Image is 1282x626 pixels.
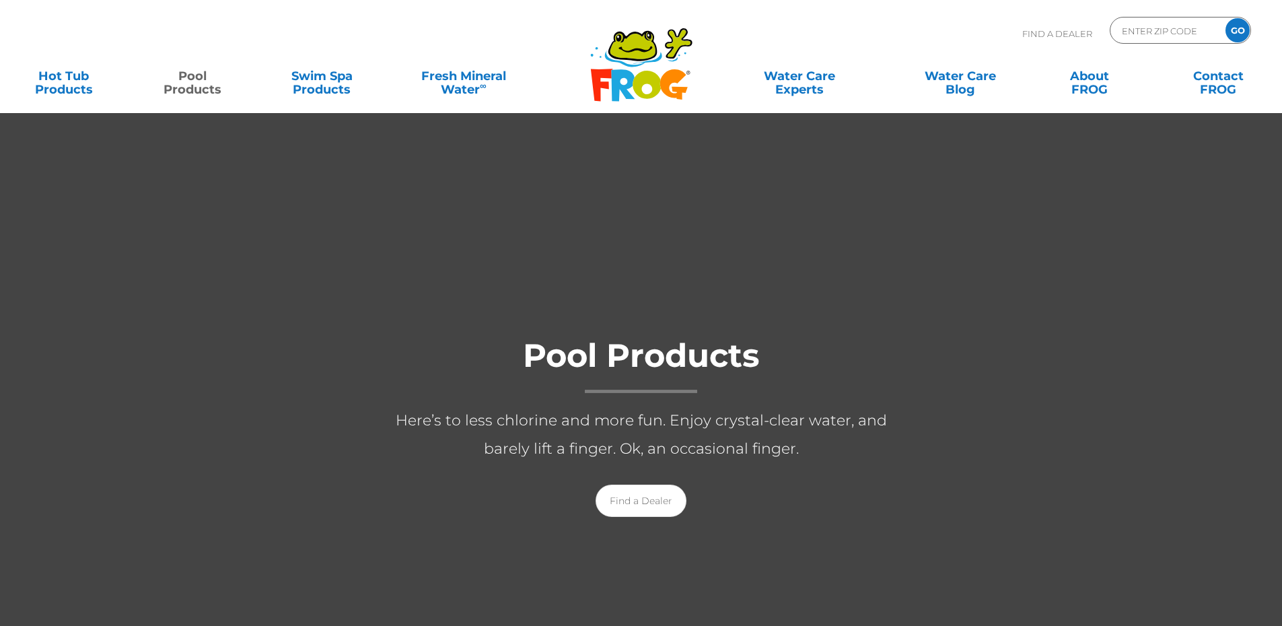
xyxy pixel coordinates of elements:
[1225,18,1250,42] input: GO
[1120,21,1211,40] input: Zip Code Form
[480,80,487,91] sup: ∞
[272,63,372,90] a: Swim SpaProducts
[372,407,911,463] p: Here’s to less chlorine and more fun. Enjoy crystal-clear water, and barely lift a finger. Ok, an...
[1168,63,1269,90] a: ContactFROG
[372,338,911,393] h1: Pool Products
[13,63,114,90] a: Hot TubProducts
[1039,63,1139,90] a: AboutFROG
[143,63,243,90] a: PoolProducts
[718,63,881,90] a: Water CareExperts
[596,485,686,517] a: Find a Dealer
[400,63,526,90] a: Fresh MineralWater∞
[910,63,1010,90] a: Water CareBlog
[1022,17,1092,50] p: Find A Dealer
